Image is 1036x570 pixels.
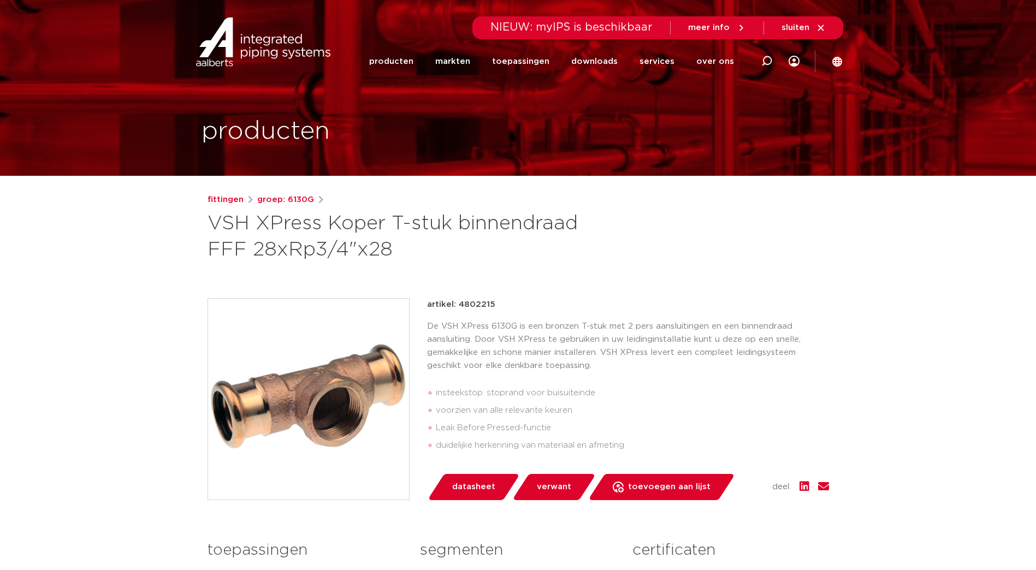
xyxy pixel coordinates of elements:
li: insteekstop: stoprand voor buisuiteinde [436,384,829,402]
p: De VSH XPress 6130G is een bronzen T-stuk met 2 pers aansluitingen en een binnendraad aansluiting... [427,320,829,372]
a: over ons [696,39,734,84]
h3: segmenten [420,539,616,561]
a: markten [435,39,470,84]
span: sluiten [782,23,809,32]
span: deel: [772,480,791,494]
span: meer info [688,23,730,32]
span: toevoegen aan lijst [628,478,711,496]
a: verwant [512,474,596,500]
a: sluiten [782,23,826,33]
h3: toepassingen [208,539,404,561]
a: toepassingen [492,39,549,84]
p: artikel: 4802215 [427,298,495,311]
span: verwant [537,478,571,496]
li: Leak Before Pressed-functie [436,419,829,437]
a: downloads [571,39,618,84]
li: duidelijke herkenning van materiaal en afmeting [436,437,829,454]
span: NIEUW: myIPS is beschikbaar [490,22,653,33]
nav: Menu [369,39,734,84]
div: my IPS [789,39,800,84]
a: groep: 6130G [257,193,314,206]
span: datasheet [452,478,495,496]
img: Product Image for VSH XPress Koper T-stuk binnendraad FFF 28xRp3/4"x28 [208,299,409,500]
a: producten [369,39,413,84]
li: voorzien van alle relevante keuren [436,402,829,419]
a: meer info [688,23,746,33]
h1: VSH XPress Koper T-stuk binnendraad FFF 28xRp3/4"x28 [208,211,618,263]
a: services [640,39,674,84]
h1: producten [202,114,330,149]
a: fittingen [208,193,244,206]
a: datasheet [427,474,520,500]
h3: certificaten [632,539,828,561]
